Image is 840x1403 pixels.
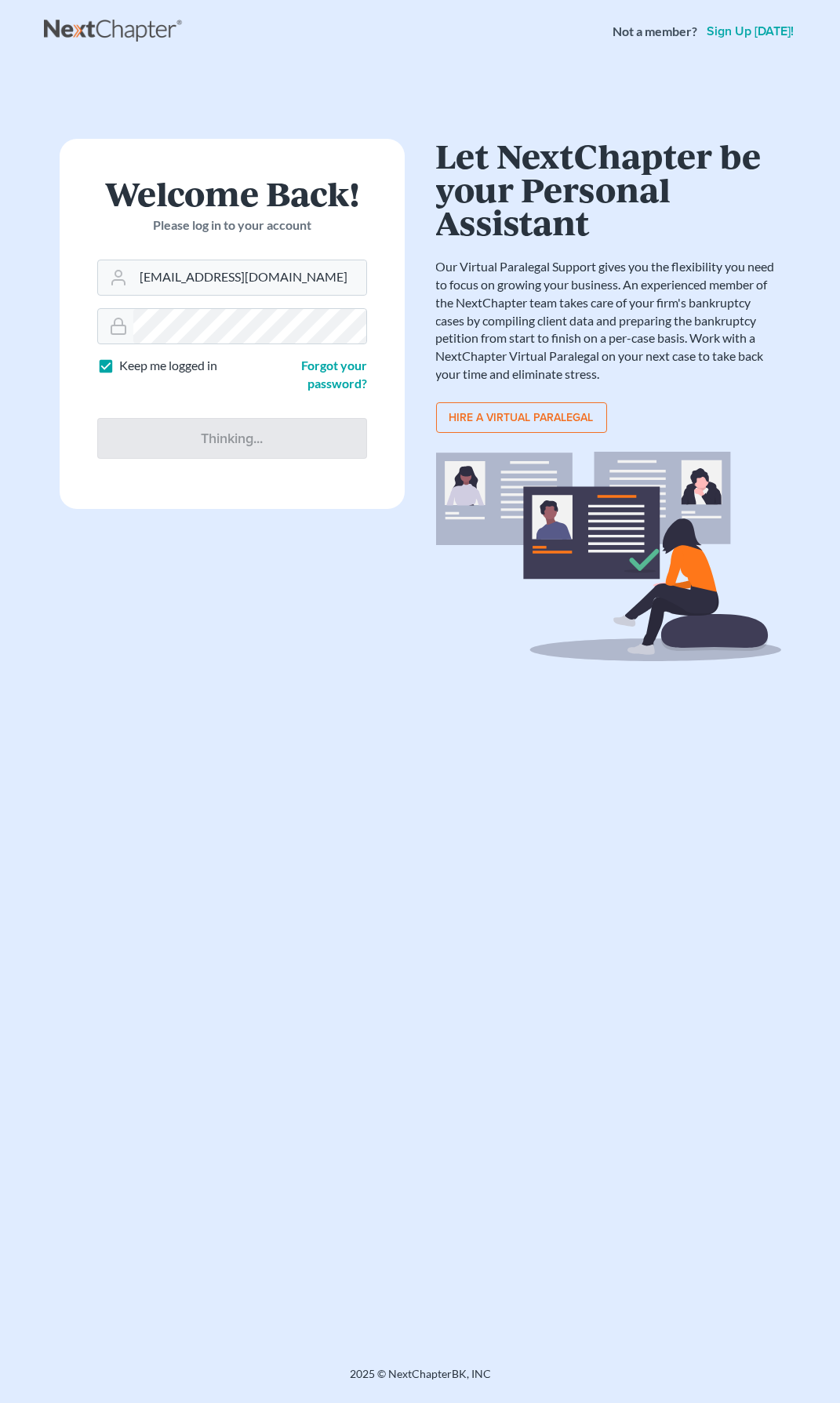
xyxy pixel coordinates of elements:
[301,358,367,391] a: Forgot your password?
[133,260,366,295] input: Email Address
[119,357,217,375] label: Keep me logged in
[613,23,697,41] strong: Not a member?
[436,139,781,239] h1: Let NextChapter be your Personal Assistant
[97,418,367,459] input: Thinking...
[704,25,797,38] a: Sign up [DATE]!
[436,402,607,434] a: Hire a virtual paralegal
[44,1366,797,1394] div: 2025 © NextChapterBK, INC
[436,258,781,383] p: Our Virtual Paralegal Support gives you the flexibility you need to focus on growing your busines...
[97,216,367,234] p: Please log in to your account
[436,452,781,661] img: virtual_paralegal_bg-b12c8cf30858a2b2c02ea913d52db5c468ecc422855d04272ea22d19010d70dc.svg
[97,176,367,210] h1: Welcome Back!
